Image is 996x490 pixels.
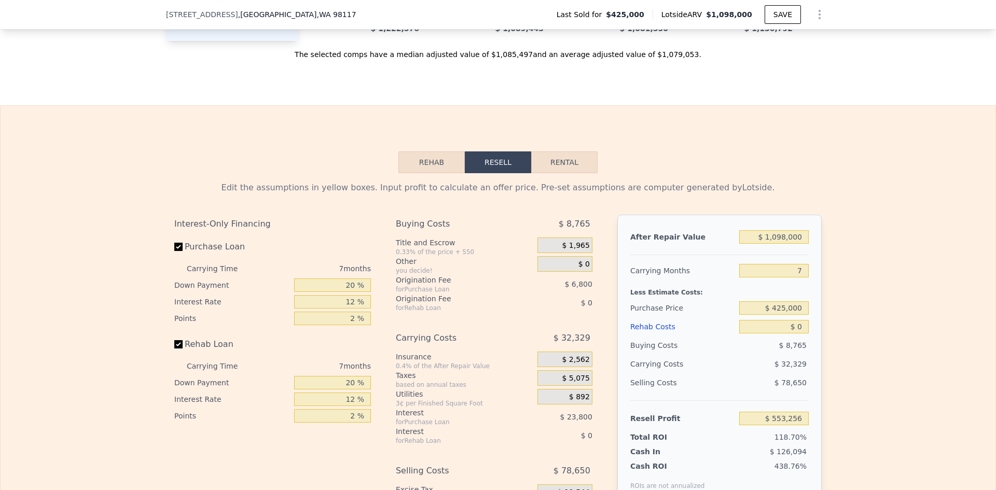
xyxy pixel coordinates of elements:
div: Origination Fee [396,293,511,304]
div: Interest Rate [174,391,290,408]
input: Rehab Loan [174,340,183,348]
button: Show Options [809,4,830,25]
span: $ 892 [569,393,590,402]
div: based on annual taxes [396,381,533,389]
button: Rehab [398,151,465,173]
div: Resell Profit [630,409,735,428]
span: $ 32,329 [774,360,807,368]
div: Interest Rate [174,293,290,310]
span: [STREET_ADDRESS] [166,9,238,20]
div: Carrying Time [187,260,254,277]
span: $ 0 [581,431,592,440]
div: Cash ROI [630,461,705,471]
div: Selling Costs [396,461,511,480]
span: $ 0 [578,260,590,269]
div: for Rehab Loan [396,437,511,445]
span: $425,000 [606,9,644,20]
span: $ 1,965 [562,241,589,250]
div: Utilities [396,389,533,399]
div: 7 months [258,260,371,277]
span: $ 23,800 [560,413,592,421]
span: $ 6,800 [564,280,592,288]
div: for Purchase Loan [396,418,511,426]
div: Insurance [396,352,533,362]
button: SAVE [765,5,801,24]
span: Last Sold for [557,9,606,20]
input: Purchase Loan [174,243,183,251]
div: Interest [396,408,511,418]
div: Buying Costs [630,336,735,355]
div: Down Payment [174,374,290,391]
div: Carrying Time [187,358,254,374]
div: Origination Fee [396,275,511,285]
div: ROIs are not annualized [630,471,705,490]
div: After Repair Value [630,228,735,246]
div: for Purchase Loan [396,285,511,293]
span: , WA 98117 [316,10,356,19]
div: 0.33% of the price + 550 [396,248,533,256]
span: $ 32,329 [554,329,590,347]
div: Purchase Price [630,299,735,317]
div: Total ROI [630,432,695,442]
span: $ 126,094 [770,447,807,456]
label: Purchase Loan [174,237,290,256]
div: 7 months [258,358,371,374]
div: Rehab Costs [630,317,735,336]
div: 0.4% of the After Repair Value [396,362,533,370]
div: Interest-Only Financing [174,215,371,233]
span: $ 78,650 [554,461,590,480]
div: Less Estimate Costs: [630,280,809,299]
span: $ 8,765 [779,341,807,349]
div: The selected comps have a median adjusted value of $1,085,497 and an average adjusted value of $1... [166,41,830,60]
div: for Rehab Loan [396,304,511,312]
span: 118.70% [774,433,807,441]
div: Down Payment [174,277,290,293]
div: Carrying Months [630,261,735,280]
span: $ 78,650 [774,379,807,387]
div: Carrying Costs [396,329,511,347]
span: $ 8,765 [559,215,590,233]
div: Edit the assumptions in yellow boxes. Input profit to calculate an offer price. Pre-set assumptio... [174,181,822,194]
label: Rehab Loan [174,335,290,354]
div: Points [174,310,290,327]
div: you decide! [396,267,533,275]
div: Buying Costs [396,215,511,233]
div: Taxes [396,370,533,381]
span: 438.76% [774,462,807,470]
div: Title and Escrow [396,237,533,248]
div: Carrying Costs [630,355,695,373]
span: $ 0 [581,299,592,307]
span: $ 2,562 [562,355,589,365]
button: Resell [465,151,531,173]
div: Cash In [630,446,695,457]
div: Selling Costs [630,373,735,392]
button: Rental [531,151,598,173]
span: $1,098,000 [706,10,752,19]
div: Points [174,408,290,424]
div: Other [396,256,533,267]
span: $ 5,075 [562,374,589,383]
span: , [GEOGRAPHIC_DATA] [238,9,356,20]
div: Interest [396,426,511,437]
div: 3¢ per Finished Square Foot [396,399,533,408]
span: Lotside ARV [661,9,706,20]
